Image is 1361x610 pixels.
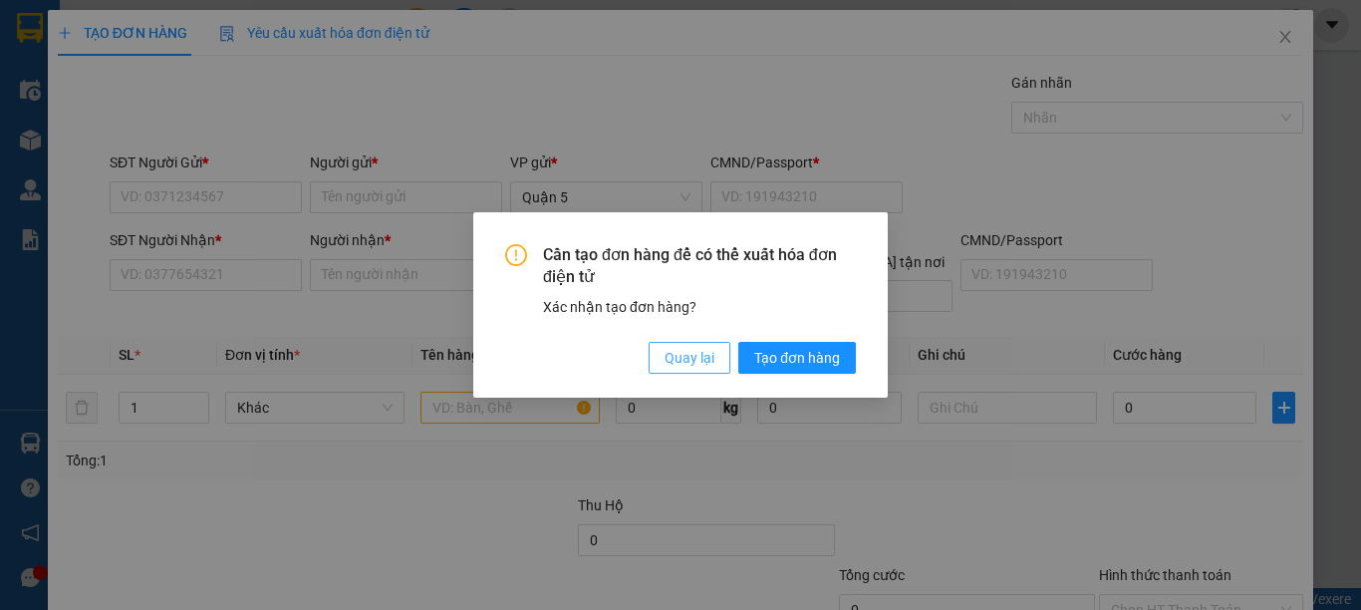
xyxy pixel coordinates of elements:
span: Tạo đơn hàng [754,347,840,369]
span: Quay lại [665,347,714,369]
button: Tạo đơn hàng [738,342,856,374]
span: Cần tạo đơn hàng để có thể xuất hóa đơn điện tử [543,244,856,289]
span: exclamation-circle [505,244,527,266]
div: Xác nhận tạo đơn hàng? [543,296,856,318]
button: Quay lại [649,342,730,374]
